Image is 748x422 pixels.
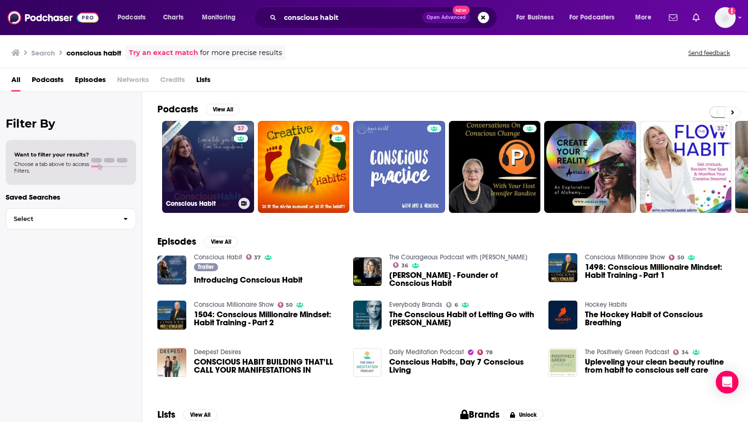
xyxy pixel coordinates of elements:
[503,409,544,421] button: Unlock
[689,9,703,26] a: Show notifications dropdown
[194,311,342,327] a: 1504: Conscious Millionaire Mindset: Habit Training - Part 2
[206,104,240,115] button: View All
[548,301,577,330] img: The Hockey Habit of Conscious Breathing
[157,256,186,284] a: Introducing Conscious Habit
[195,10,248,25] button: open menu
[673,349,689,355] a: 34
[665,9,681,26] a: Show notifications dropdown
[477,349,493,355] a: 78
[455,303,458,307] span: 6
[6,208,136,229] button: Select
[585,263,733,279] a: 1498: Conscious Millionaire Mindset: Habit Training - Part 1
[166,200,235,208] h3: Conscious Habit
[389,271,537,287] a: Amy Woodall - Founder of Conscious Habit
[234,125,248,132] a: 37
[200,47,282,58] span: for more precise results
[389,311,537,327] span: The Conscious Habit of Letting Go with [PERSON_NAME]
[548,253,577,282] img: 1498: Conscious Millionaire Mindset: Habit Training - Part 1
[194,348,241,356] a: Deepest Desires
[157,409,175,421] h2: Lists
[715,7,736,28] span: Logged in as BenLaurro
[585,253,665,261] a: Conscious Millionaire Show
[111,10,158,25] button: open menu
[401,264,408,268] span: 36
[677,256,684,260] span: 50
[32,72,64,92] a: Podcasts
[31,48,55,57] h3: Search
[6,216,116,222] span: Select
[75,72,106,92] a: Episodes
[14,161,89,174] span: Choose a tab above to access filters.
[66,48,121,57] h3: conscious habit
[353,301,382,330] img: The Conscious Habit of Letting Go with Blair Enns
[629,10,663,25] button: open menu
[194,276,302,284] a: Introducing Conscious Habit
[157,10,189,25] a: Charts
[393,262,408,268] a: 36
[389,271,537,287] span: [PERSON_NAME] - Founder of Conscious Habit
[258,121,350,213] a: 6
[157,348,186,377] img: CONSCIOUS HABIT BUILDING THAT’LL CALL YOUR MANIFESTATIONS IN
[715,7,736,28] img: User Profile
[353,348,382,377] img: Conscious Habits, Day 7 Conscious Living
[446,302,458,308] a: 6
[585,311,733,327] a: The Hockey Habit of Conscious Breathing
[117,72,149,92] span: Networks
[563,10,629,25] button: open menu
[162,121,254,213] a: 37Conscious Habit
[389,348,464,356] a: Daily Meditation Podcast
[194,301,274,309] a: Conscious Millionaire Show
[682,350,689,355] span: 34
[635,11,651,24] span: More
[353,257,382,286] img: Amy Woodall - Founder of Conscious Habit
[516,11,554,24] span: For Business
[453,6,470,15] span: New
[202,11,236,24] span: Monitoring
[389,358,537,374] span: Conscious Habits, Day 7 Conscious Living
[157,409,217,421] a: ListsView All
[685,49,733,57] button: Send feedback
[163,11,183,24] span: Charts
[422,12,470,23] button: Open AdvancedNew
[331,125,342,132] a: 6
[278,302,293,308] a: 50
[157,103,198,115] h2: Podcasts
[198,264,214,270] span: Trailer
[6,117,136,130] h2: Filter By
[585,348,669,356] a: The Positively Green Podcast
[157,236,196,248] h2: Episodes
[160,72,185,92] span: Credits
[11,72,20,92] span: All
[286,303,292,307] span: 50
[263,7,506,28] div: Search podcasts, credits, & more...
[118,11,146,24] span: Podcasts
[194,253,242,261] a: Conscious Habit
[585,301,627,309] a: Hockey Habits
[14,151,89,158] span: Want to filter your results?
[640,121,732,213] a: 32
[157,301,186,330] img: 1504: Conscious Millionaire Mindset: Habit Training - Part 2
[717,124,724,134] span: 32
[194,358,342,374] span: CONSCIOUS HABIT BUILDING THAT’LL CALL YOUR MANIFESTATIONS IN
[548,348,577,377] a: Upleveling your clean beauty routine from habit to conscious self care
[196,72,210,92] span: Lists
[389,301,442,309] a: Everybody Brands
[669,255,684,260] a: 50
[486,350,493,355] span: 78
[254,256,261,260] span: 37
[427,15,466,20] span: Open Advanced
[280,10,422,25] input: Search podcasts, credits, & more...
[585,358,733,374] a: Upleveling your clean beauty routine from habit to conscious self care
[183,409,217,421] button: View All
